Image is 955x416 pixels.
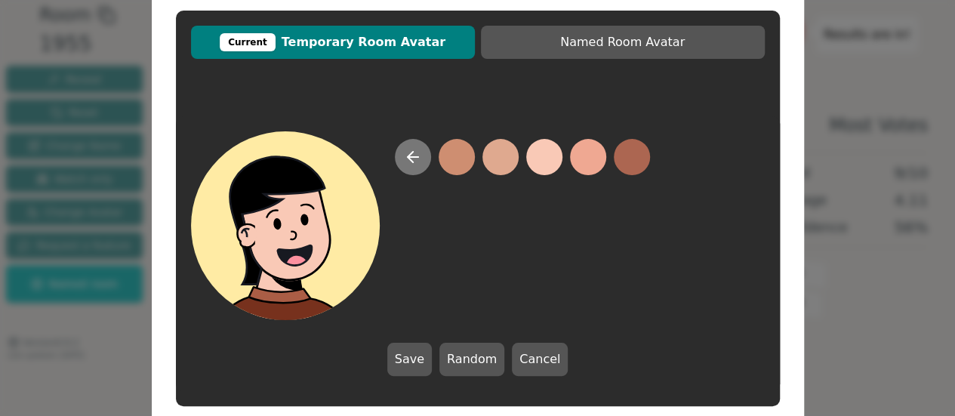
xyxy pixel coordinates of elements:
button: Save [387,343,432,376]
button: Named Room Avatar [481,26,765,59]
button: Cancel [512,343,568,376]
button: Random [439,343,504,376]
button: CurrentTemporary Room Avatar [191,26,475,59]
span: Named Room Avatar [488,33,757,51]
span: Temporary Room Avatar [199,33,467,51]
div: Current [220,33,276,51]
